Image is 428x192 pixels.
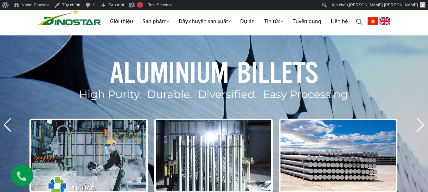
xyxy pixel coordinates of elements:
div: Next slide [416,118,425,132]
a: Nhôm Dinostar [38,8,101,25]
a: Dự án [235,11,259,31]
a: Liên hệ [326,11,353,31]
img: Tiếng Việt [367,17,378,25]
span: [PERSON_NAME] [PERSON_NAME] [349,3,418,7]
img: Nhôm Dinostar [38,9,101,25]
img: search [356,19,362,25]
a: Giới thiệu [105,11,138,31]
img: English [380,17,390,25]
a: Tin tức [259,11,288,31]
a: Dây chuyền sản xuất [174,11,235,31]
a: Tuyển dụng [288,11,326,31]
a: Sản phẩm [138,11,174,31]
span: 1 [139,3,141,7]
div: Previous slide [3,118,12,132]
